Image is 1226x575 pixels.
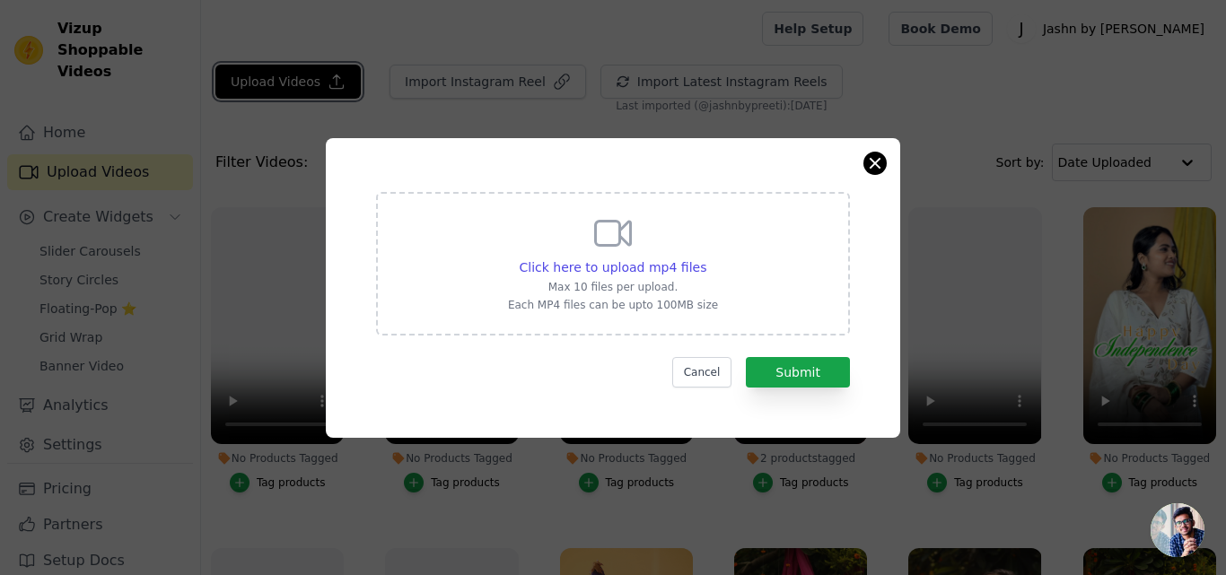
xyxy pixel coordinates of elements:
button: Cancel [672,357,732,388]
div: Open chat [1151,503,1204,557]
span: Click here to upload mp4 files [520,260,707,274]
button: Close modal [864,152,886,174]
button: Submit [746,357,850,388]
p: Each MP4 files can be upto 100MB size [508,298,718,312]
p: Max 10 files per upload. [508,280,718,294]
